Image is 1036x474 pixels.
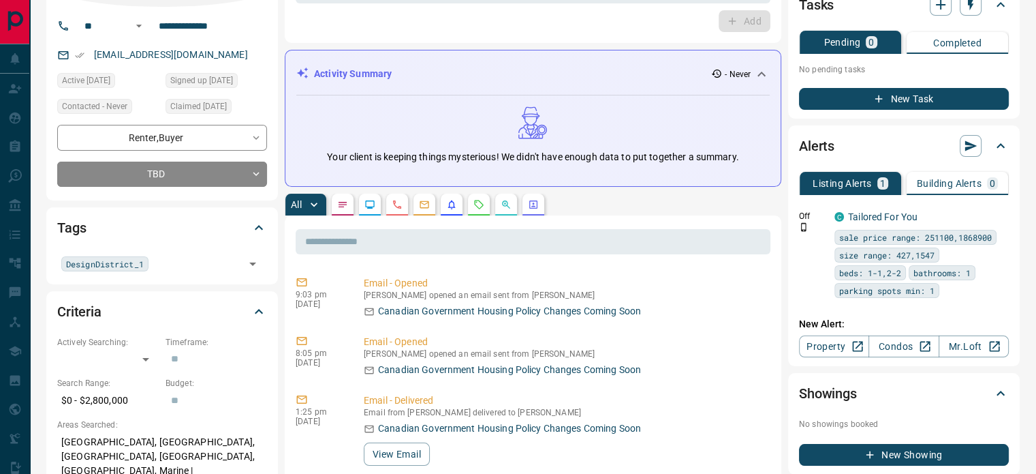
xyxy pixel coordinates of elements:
p: No showings booked [799,418,1009,430]
a: Property [799,336,869,357]
p: Off [799,210,826,222]
span: beds: 1-1,2-2 [839,266,901,280]
button: Open [131,18,147,34]
span: parking spots min: 1 [839,284,935,297]
span: sale price range: 251100,1868900 [839,231,992,244]
span: size range: 427,1547 [839,248,935,262]
p: Your client is keeping things mysterious! We didn't have enough data to put together a summary. [327,150,738,164]
p: 0 [990,179,995,188]
p: 8:05 pm [296,349,343,358]
p: Building Alerts [917,179,982,188]
span: Contacted - Never [62,100,127,113]
p: New Alert: [799,317,1009,331]
p: No pending tasks [799,59,1009,80]
div: Tags [57,211,267,244]
a: Tailored For You [848,211,917,222]
div: Criteria [57,295,267,328]
div: Tue Jan 03 2023 [57,73,159,92]
p: Actively Searching: [57,336,159,349]
p: Search Range: [57,377,159,389]
p: 1:25 pm [296,407,343,417]
div: TBD [57,162,267,187]
svg: Opportunities [501,199,512,210]
svg: Agent Actions [528,199,539,210]
h2: Tags [57,217,86,239]
p: Listing Alerts [813,179,872,188]
p: [DATE] [296,417,343,426]
p: All [291,200,302,209]
button: New Showing [799,444,1009,466]
p: Timeframe: [166,336,267,349]
div: Sat Dec 12 2020 [166,73,267,92]
span: Signed up [DATE] [170,74,233,87]
a: [EMAIL_ADDRESS][DOMAIN_NAME] [94,49,248,60]
span: bathrooms: 1 [913,266,971,280]
button: View Email [364,443,430,466]
p: 9:03 pm [296,290,343,299]
svg: Listing Alerts [446,199,457,210]
p: [PERSON_NAME] opened an email sent from [PERSON_NAME] [364,349,765,359]
span: Active [DATE] [62,74,110,87]
svg: Notes [337,199,348,210]
p: Canadian Government Housing Policy Changes Coming Soon [378,363,641,377]
div: Renter , Buyer [57,125,267,150]
p: Email - Opened [364,335,765,349]
p: Completed [933,38,982,48]
p: [PERSON_NAME] opened an email sent from [PERSON_NAME] [364,291,765,300]
h2: Alerts [799,135,834,157]
button: Open [243,254,262,273]
p: $0 - $2,800,000 [57,389,159,412]
p: Budget: [166,377,267,389]
div: Showings [799,377,1009,410]
svg: Lead Browsing Activity [364,199,375,210]
svg: Requests [473,199,484,210]
p: Pending [823,38,860,47]
p: - Never [725,68,751,80]
button: New Task [799,88,1009,110]
div: Activity Summary- Never [296,61,770,87]
p: 0 [868,38,874,47]
svg: Push Notification Only [799,222,809,232]
div: Alerts [799,130,1009,162]
p: Email from [PERSON_NAME] delivered to [PERSON_NAME] [364,408,765,417]
h2: Showings [799,383,857,404]
span: Claimed [DATE] [170,100,227,113]
p: [DATE] [296,299,343,309]
p: Areas Searched: [57,419,267,431]
p: Email - Opened [364,276,765,291]
p: Email - Delivered [364,394,765,408]
h2: Criteria [57,301,101,323]
svg: Email Verified [75,50,84,60]
p: Canadian Government Housing Policy Changes Coming Soon [378,304,641,319]
a: Mr.Loft [939,336,1009,357]
div: Sun Dec 13 2020 [166,99,267,118]
p: [DATE] [296,358,343,368]
span: DesignDistrict_1 [66,257,144,271]
svg: Emails [419,199,430,210]
a: Condos [868,336,939,357]
p: 1 [880,179,885,188]
p: Canadian Government Housing Policy Changes Coming Soon [378,421,641,436]
svg: Calls [392,199,403,210]
p: Activity Summary [314,67,392,81]
div: condos.ca [834,212,844,222]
